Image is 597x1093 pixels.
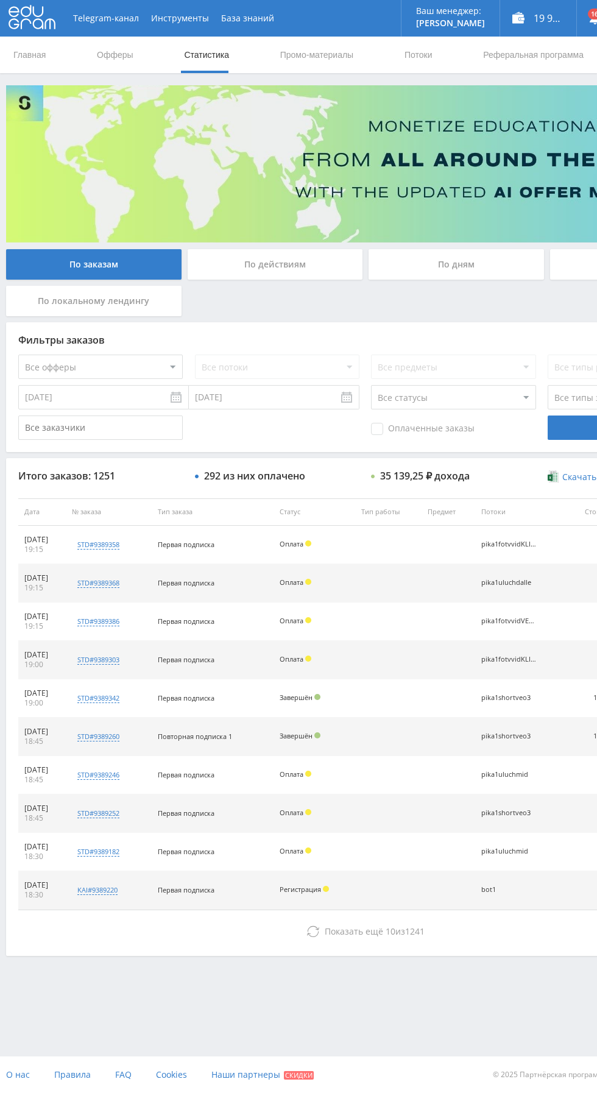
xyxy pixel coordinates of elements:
span: Cookies [156,1069,187,1080]
span: Скидки [284,1071,314,1080]
div: По локальному лендингу [6,286,182,316]
a: Наши партнеры Скидки [211,1056,314,1093]
a: Офферы [96,37,135,73]
span: Наши партнеры [211,1069,280,1080]
a: Главная [12,37,47,73]
a: Cookies [156,1056,187,1093]
a: Правила [54,1056,91,1093]
div: По дням [369,249,544,280]
span: FAQ [115,1069,132,1080]
a: Статистика [183,37,230,73]
a: Промо-материалы [279,37,355,73]
span: О нас [6,1069,30,1080]
input: Все заказчики [18,416,183,440]
span: Правила [54,1069,91,1080]
div: По действиям [188,249,363,280]
a: Потоки [403,37,434,73]
p: [PERSON_NAME] [416,18,485,28]
a: FAQ [115,1056,132,1093]
a: Реферальная программа [482,37,585,73]
a: О нас [6,1056,30,1093]
span: Оплаченные заказы [371,423,475,435]
p: Ваш менеджер: [416,6,485,16]
div: По заказам [6,249,182,280]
